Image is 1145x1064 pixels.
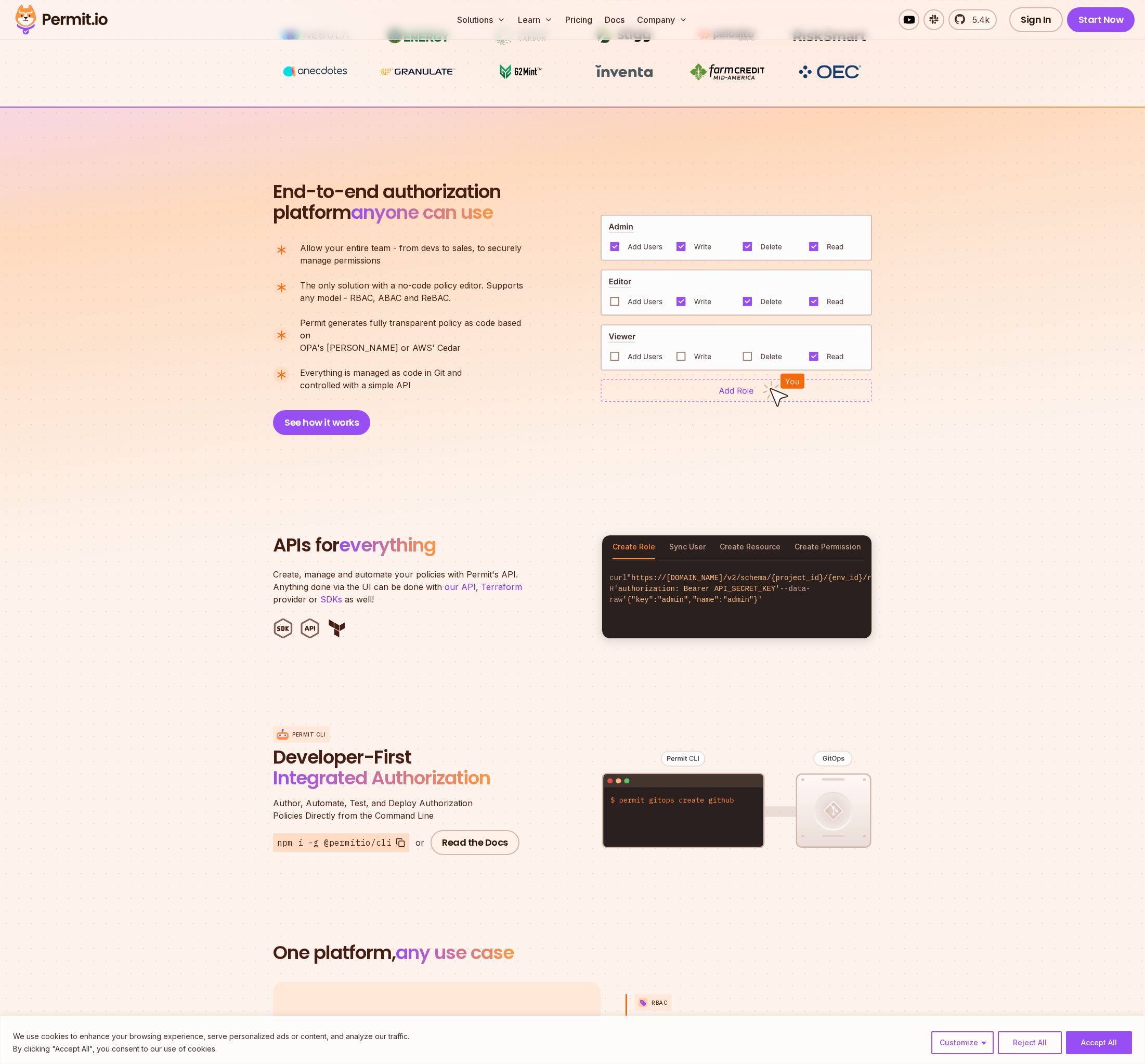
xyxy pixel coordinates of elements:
[602,564,871,614] code: curl -H --data-raw
[948,9,997,30] a: 5.4k
[453,9,510,30] button: Solutions
[13,1043,409,1055] p: By clicking "Accept All", you consent to our use of cookies.
[300,242,522,267] p: manage permissions
[300,366,462,391] p: controlled with a simple API
[273,942,872,963] h2: One platform,
[379,62,457,82] img: Granulate
[633,9,692,30] button: Company
[396,939,514,966] span: any use case
[431,830,519,855] a: Read the Docs
[300,317,532,354] p: OPA's [PERSON_NAME] or AWS' Cedar
[482,62,560,82] img: G2mint
[273,833,409,852] button: npm i -g @permitio/cli
[273,765,490,791] span: Integrated Authorization
[273,797,523,822] p: Policies Directly from the Command Line
[445,582,476,592] a: our API
[1066,1031,1132,1054] button: Accept All
[622,596,762,604] span: '{"key":"admin","name":"admin"}'
[795,535,861,559] button: Create Permission
[273,410,370,435] button: See how it works
[514,9,557,30] button: Learn
[688,62,766,82] img: Farm Credit
[276,62,354,81] img: vega
[300,242,522,254] span: Allow your entire team - from devs to sales, to securely
[966,14,990,26] span: 5.4k
[277,836,392,849] span: npm i -g @permitio/cli
[561,9,596,30] a: Pricing
[273,747,523,768] span: Developer-First
[931,1031,994,1054] button: Customize
[300,366,462,379] span: Everything is managed as code in Git and
[351,199,493,226] span: anyone can use
[292,731,326,739] p: Permit CLI
[601,9,629,30] a: Docs
[273,181,501,223] h2: platform
[10,2,112,37] img: Permit logo
[627,574,893,582] span: "https://[DOMAIN_NAME]/v2/schema/{project_id}/{env_id}/roles"
[415,836,424,849] div: or
[669,535,706,559] button: Sync User
[614,585,779,593] span: 'authorization: Bearer API_SECRET_KEY'
[300,279,523,292] span: The only solution with a no-code policy editor. Supports
[1067,7,1135,32] a: Start Now
[320,594,342,605] a: SDKs
[613,535,655,559] button: Create Role
[998,1031,1062,1054] button: Reject All
[585,62,663,81] img: inventa
[300,279,523,304] p: any model - RBAC, ABAC and ReBAC.
[300,317,532,341] span: Permit generates fully transparent policy as code based on
[720,535,780,559] button: Create Resource
[273,535,589,556] h2: APIs for
[273,181,501,202] span: End-to-end authorization
[273,568,533,606] p: Create, manage and automate your policies with Permit's API. Anything done via the UI can be done...
[273,797,523,809] span: Author, Automate, Test, and Deploy Authorization
[1009,7,1063,32] a: Sign In
[481,582,522,592] a: Terraform
[339,532,436,558] span: everything
[797,63,863,80] img: OEC
[13,1030,409,1043] p: We use cookies to enhance your browsing experience, serve personalized ads or content, and analyz...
